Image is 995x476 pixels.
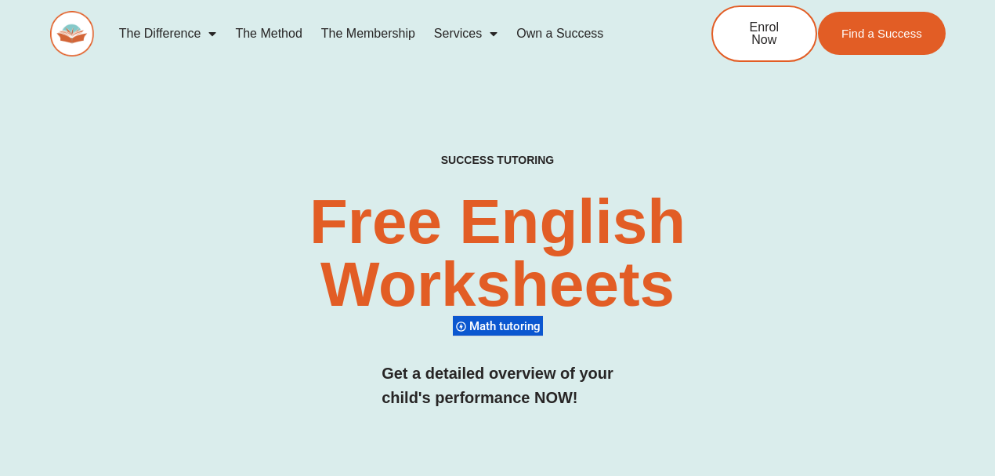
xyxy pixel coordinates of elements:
a: The Difference [110,16,226,52]
a: Enrol Now [711,5,817,62]
span: Enrol Now [736,21,792,46]
h4: SUCCESS TUTORING​ [365,154,630,167]
span: Math tutoring [469,319,545,333]
a: Own a Success [507,16,613,52]
a: The Membership [312,16,425,52]
h2: Free English Worksheets​ [202,191,793,316]
h3: Get a detailed overview of your child's performance NOW! [382,362,613,410]
span: Find a Success [841,27,922,39]
div: Math tutoring [453,315,543,336]
a: Find a Success [818,12,946,55]
a: The Method [226,16,311,52]
nav: Menu [110,16,660,52]
iframe: Chat Widget [917,401,995,476]
a: Services [425,16,507,52]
